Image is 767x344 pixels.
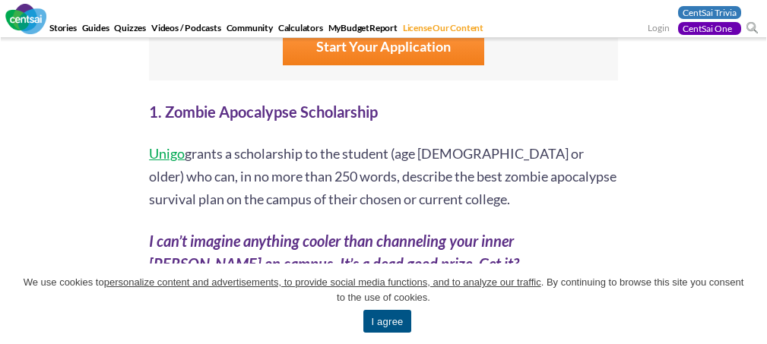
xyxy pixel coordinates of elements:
span: grants a scholarship to the student (age [DEMOGRAPHIC_DATA] or older) who can, in no more than 25... [149,145,616,207]
a: License Our Content [401,22,485,38]
a: Videos / Podcasts [150,22,223,38]
a: CentSai One [678,22,741,35]
a: Start Your Application [283,27,484,65]
a: I agree [363,310,410,333]
a: Guides [81,22,111,38]
a: Login [648,22,670,36]
a: I agree [740,296,756,311]
span: We use cookies to . By continuing to browse this site you consent to the use of cookies. [23,275,744,305]
a: MyBudgetReport [327,22,399,38]
a: Quizzes [113,22,147,38]
u: personalize content and advertisements, to provide social media functions, and to analyze our tra... [104,276,541,288]
a: Community [225,22,274,38]
img: CentSai [5,4,46,34]
i: I can’t imagine anything cooler than channeling your inner [PERSON_NAME] on campus. It’s a dead g... [149,232,519,273]
b: 1. Zombie Apocalypse Scholarship [149,103,378,121]
a: Stories [48,22,78,38]
a: Unigo [149,145,185,162]
a: Calculators [277,22,325,38]
a: CentSai Trivia [678,6,741,19]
